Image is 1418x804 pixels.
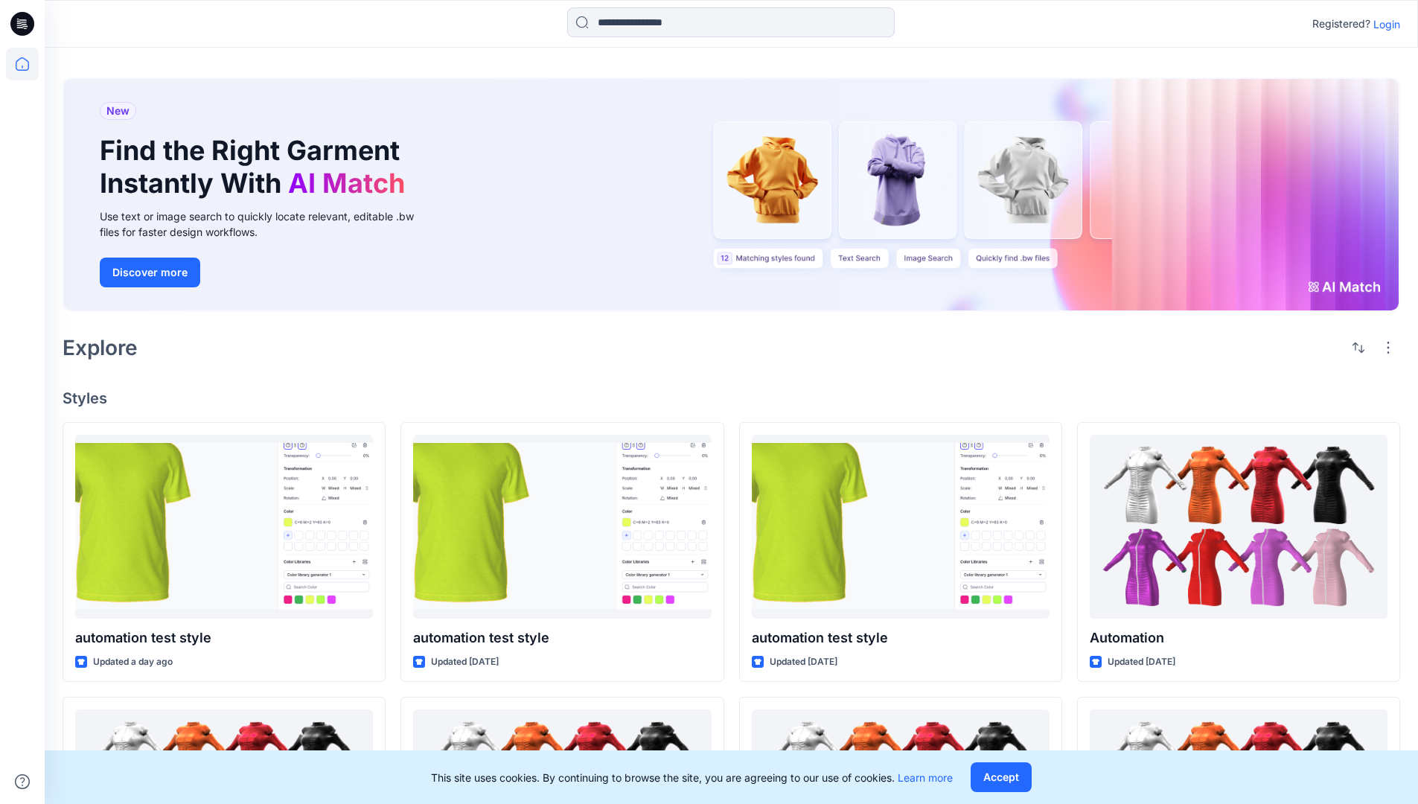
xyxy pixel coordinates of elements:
[431,770,953,785] p: This site uses cookies. By continuing to browse the site, you are agreeing to our use of cookies.
[1312,15,1370,33] p: Registered?
[100,135,412,199] h1: Find the Right Garment Instantly With
[1090,628,1387,648] p: Automation
[63,336,138,360] h2: Explore
[431,654,499,670] p: Updated [DATE]
[1108,654,1175,670] p: Updated [DATE]
[413,628,711,648] p: automation test style
[288,167,405,200] span: AI Match
[1373,16,1400,32] p: Login
[770,654,837,670] p: Updated [DATE]
[100,258,200,287] button: Discover more
[1090,435,1387,619] a: Automation
[106,102,130,120] span: New
[75,628,373,648] p: automation test style
[898,771,953,784] a: Learn more
[752,628,1050,648] p: automation test style
[75,435,373,619] a: automation test style
[63,389,1400,407] h4: Styles
[100,208,435,240] div: Use text or image search to quickly locate relevant, editable .bw files for faster design workflows.
[971,762,1032,792] button: Accept
[752,435,1050,619] a: automation test style
[413,435,711,619] a: automation test style
[93,654,173,670] p: Updated a day ago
